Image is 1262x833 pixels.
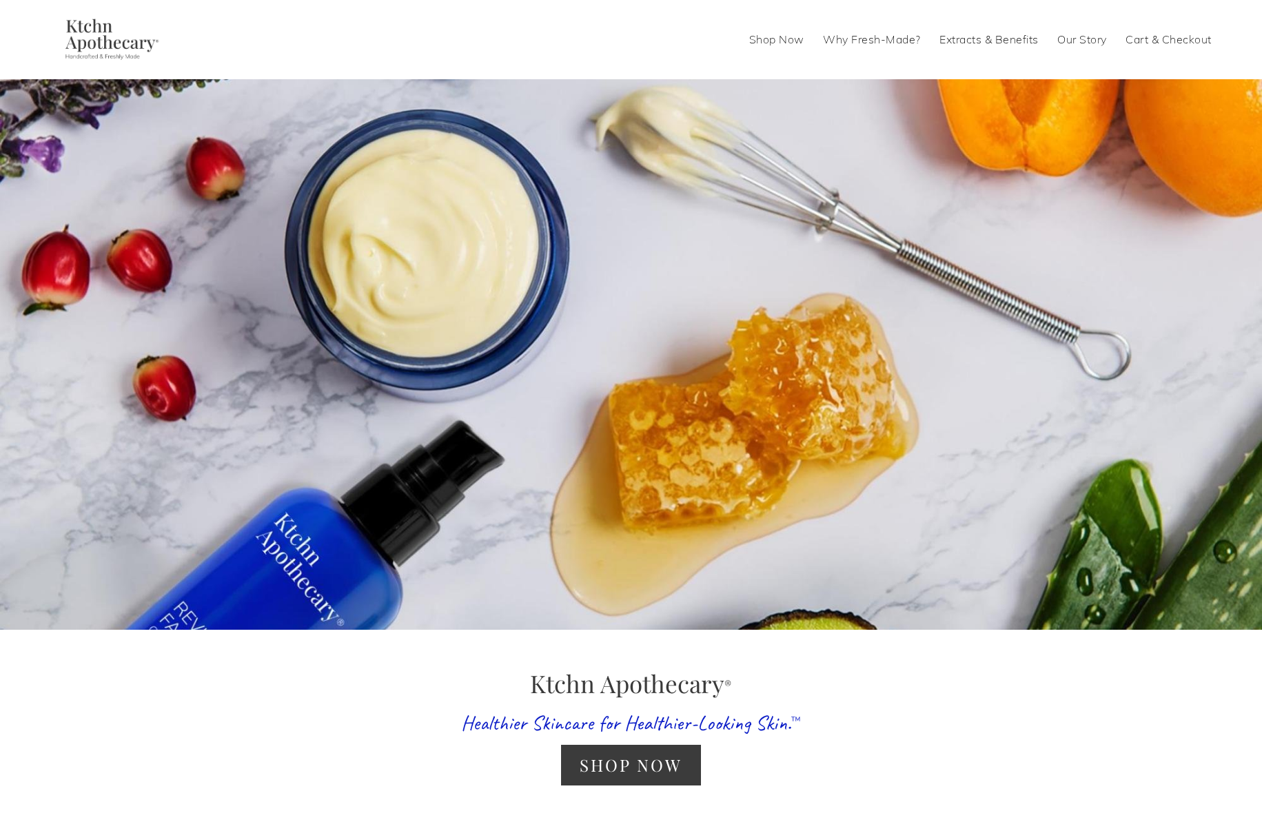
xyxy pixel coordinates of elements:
a: Our Story [1057,28,1107,50]
a: Cart & Checkout [1126,28,1212,50]
sup: ™ [791,713,801,727]
span: Ktchn Apothecary [530,667,731,699]
a: Shop Now [561,745,701,785]
img: Ktchn Apothecary [50,19,168,60]
a: Shop Now [749,28,804,50]
span: Healthier Skincare for Healthier-Looking Skin. [461,710,791,736]
a: Extracts & Benefits [939,28,1039,50]
sup: ® [724,677,731,691]
a: Why Fresh-Made? [823,28,921,50]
